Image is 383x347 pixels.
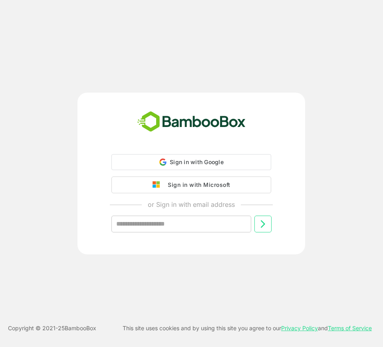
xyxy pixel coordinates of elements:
div: Sign in with Microsoft [164,180,230,190]
a: Privacy Policy [281,325,318,331]
p: or Sign in with email address [148,200,235,209]
img: google [153,181,164,188]
p: Copyright © 2021- 25 BambooBox [8,323,96,333]
div: Sign in with Google [111,154,271,170]
p: This site uses cookies and by using this site you agree to our and [123,323,372,333]
span: Sign in with Google [170,159,224,165]
button: Sign in with Microsoft [111,176,271,193]
img: bamboobox [133,109,250,135]
a: Terms of Service [328,325,372,331]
